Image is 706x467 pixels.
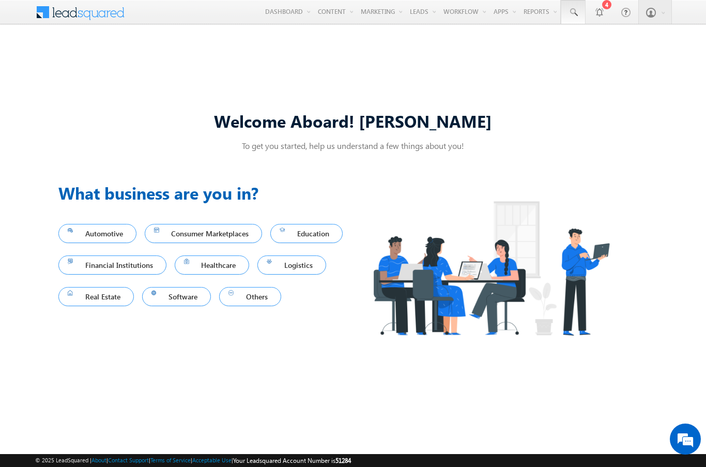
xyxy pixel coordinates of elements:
[228,290,272,304] span: Others
[68,227,127,240] span: Automotive
[150,457,191,463] a: Terms of Service
[267,258,317,272] span: Logistics
[108,457,149,463] a: Contact Support
[280,227,333,240] span: Education
[35,456,351,465] span: © 2025 LeadSquared | | | | |
[184,258,240,272] span: Healthcare
[91,457,106,463] a: About
[154,227,253,240] span: Consumer Marketplaces
[58,180,353,205] h3: What business are you in?
[151,290,202,304] span: Software
[192,457,232,463] a: Acceptable Use
[58,110,648,132] div: Welcome Aboard! [PERSON_NAME]
[233,457,351,464] span: Your Leadsquared Account Number is
[68,258,157,272] span: Financial Institutions
[68,290,125,304] span: Real Estate
[335,457,351,464] span: 51284
[353,180,629,356] img: Industry.png
[58,140,648,151] p: To get you started, help us understand a few things about you!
